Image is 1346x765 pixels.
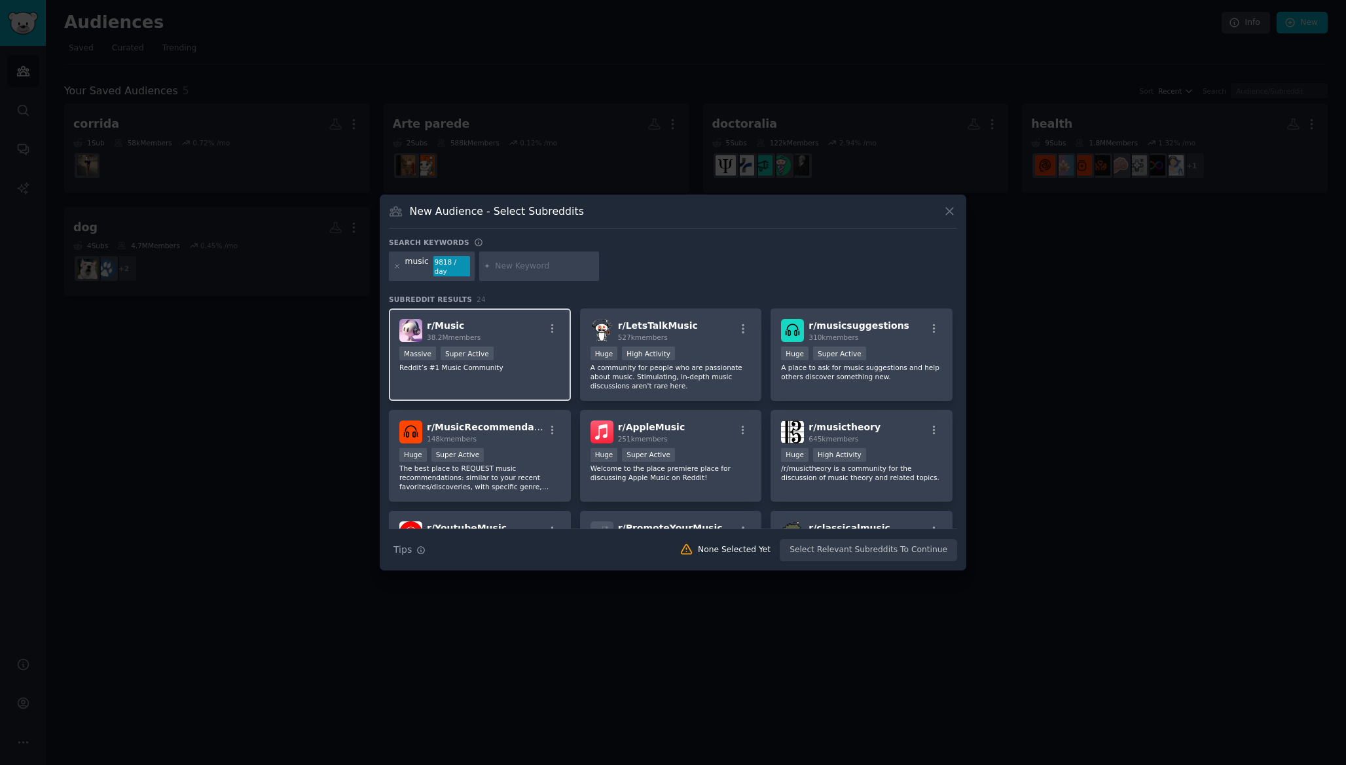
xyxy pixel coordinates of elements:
span: 24 [477,295,486,303]
button: Tips [389,538,430,561]
div: Super Active [813,346,866,360]
div: Super Active [622,448,675,462]
span: r/ classicalmusic [809,523,890,533]
p: Reddit’s #1 Music Community [399,363,560,372]
span: Subreddit Results [389,295,472,304]
div: Super Active [431,448,484,462]
img: classicalmusic [781,521,804,544]
p: The best place to REQUEST music recommendations: similar to your recent favorites/discoveries, wi... [399,464,560,491]
div: Super Active [441,346,494,360]
span: 310k members [809,333,858,341]
div: Huge [781,346,809,360]
div: Huge [591,346,618,360]
img: MusicRecommendations [399,420,422,443]
div: Huge [591,448,618,462]
p: /r/musictheory is a community for the discussion of music theory and related topics. [781,464,942,482]
span: r/ musicsuggestions [809,320,909,331]
span: r/ musictheory [809,422,881,432]
p: A place to ask for music suggestions and help others discover something new. [781,363,942,381]
img: Music [399,319,422,342]
span: r/ LetsTalkMusic [618,320,698,331]
input: New Keyword [495,261,594,272]
img: musicsuggestions [781,319,804,342]
span: 527k members [618,333,668,341]
span: r/ Music [427,320,464,331]
div: High Activity [622,346,675,360]
div: music [405,256,429,277]
div: Massive [399,346,436,360]
img: AppleMusic [591,420,613,443]
p: Welcome to the place premiere place for discussing Apple Music on Reddit! [591,464,752,482]
span: r/ MusicRecommendations [427,422,560,432]
div: Huge [399,448,427,462]
span: r/ PromoteYourMusic [618,523,723,533]
div: Huge [781,448,809,462]
span: r/ AppleMusic [618,422,685,432]
img: YoutubeMusic [399,521,422,544]
h3: Search keywords [389,238,469,247]
div: High Activity [813,448,866,462]
img: LetsTalkMusic [591,319,613,342]
span: 38.2M members [427,333,481,341]
span: 251k members [618,435,668,443]
div: None Selected Yet [698,544,771,556]
span: Tips [393,543,412,557]
span: 148k members [427,435,477,443]
img: musictheory [781,420,804,443]
h3: New Audience - Select Subreddits [410,204,584,218]
span: r/ YoutubeMusic [427,523,507,533]
div: 9818 / day [433,256,470,277]
p: A community for people who are passionate about music. Stimulating, in-depth music discussions ar... [591,363,752,390]
span: 645k members [809,435,858,443]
